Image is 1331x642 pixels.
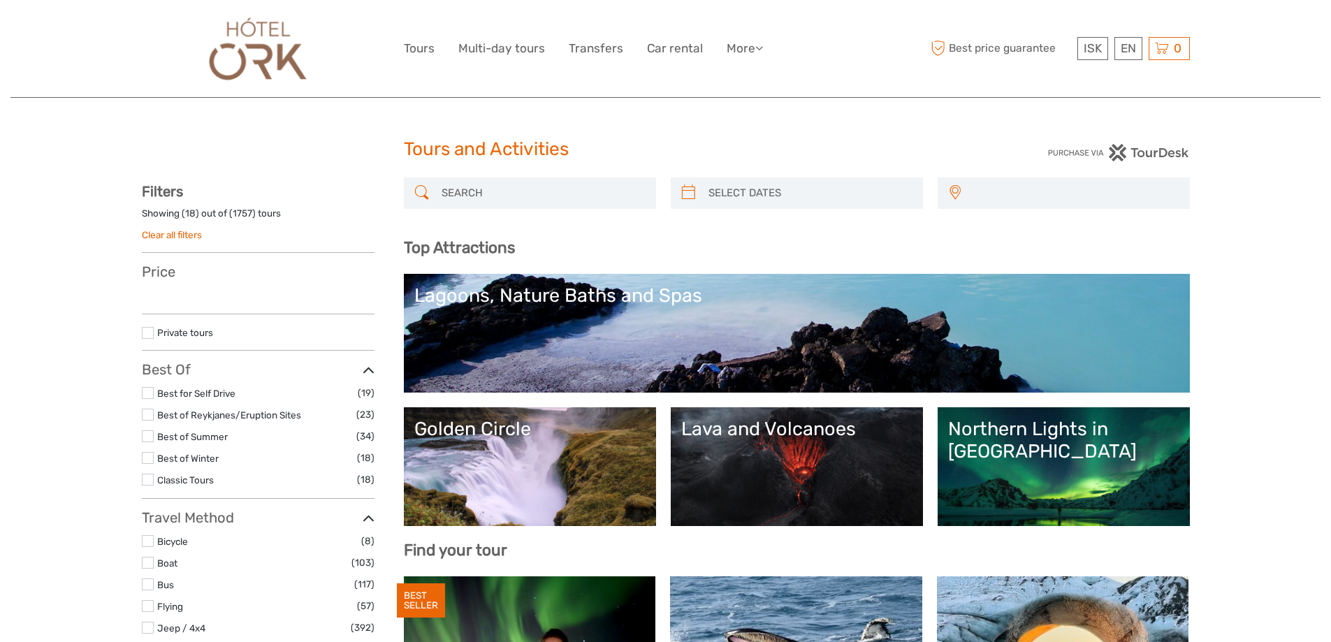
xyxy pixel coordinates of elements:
span: (19) [358,385,374,401]
a: Bus [157,579,174,590]
span: ISK [1084,41,1102,55]
span: 0 [1172,41,1184,55]
div: BEST SELLER [397,583,445,618]
label: 1757 [233,207,252,220]
span: (117) [354,576,374,592]
input: SEARCH [436,181,649,205]
a: Transfers [569,38,623,59]
span: (18) [357,450,374,466]
div: Golden Circle [414,418,646,440]
a: Best of Reykjanes/Eruption Sites [157,409,301,421]
span: (57) [357,598,374,614]
div: Lava and Volcanoes [681,418,912,440]
span: (23) [356,407,374,423]
a: Bicycle [157,536,188,547]
strong: Filters [142,183,183,200]
div: Showing ( ) out of ( ) tours [142,207,374,228]
a: Car rental [647,38,703,59]
a: Flying [157,601,183,612]
h3: Price [142,263,374,280]
a: Jeep / 4x4 [157,622,205,634]
div: Lagoons, Nature Baths and Spas [414,284,1179,307]
img: Our services [202,10,314,87]
span: (8) [361,533,374,549]
input: SELECT DATES [703,181,916,205]
img: PurchaseViaTourDesk.png [1047,144,1189,161]
a: Clear all filters [142,229,202,240]
span: (103) [351,555,374,571]
h1: Tours and Activities [404,138,928,161]
a: Best of Winter [157,453,219,464]
a: Best for Self Drive [157,388,235,399]
a: Lava and Volcanoes [681,418,912,516]
a: Private tours [157,327,213,338]
a: Classic Tours [157,474,214,486]
a: Best of Summer [157,431,228,442]
a: Boat [157,557,177,569]
a: Golden Circle [414,418,646,516]
span: Best price guarantee [928,37,1074,60]
a: More [727,38,763,59]
label: 18 [185,207,196,220]
h3: Best Of [142,361,374,378]
span: (34) [356,428,374,444]
div: EN [1114,37,1142,60]
span: (392) [351,620,374,636]
b: Find your tour [404,541,507,560]
b: Top Attractions [404,238,515,257]
span: (18) [357,472,374,488]
a: Multi-day tours [458,38,545,59]
div: Northern Lights in [GEOGRAPHIC_DATA] [948,418,1179,463]
h3: Travel Method [142,509,374,526]
a: Lagoons, Nature Baths and Spas [414,284,1179,382]
a: Northern Lights in [GEOGRAPHIC_DATA] [948,418,1179,516]
a: Tours [404,38,435,59]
